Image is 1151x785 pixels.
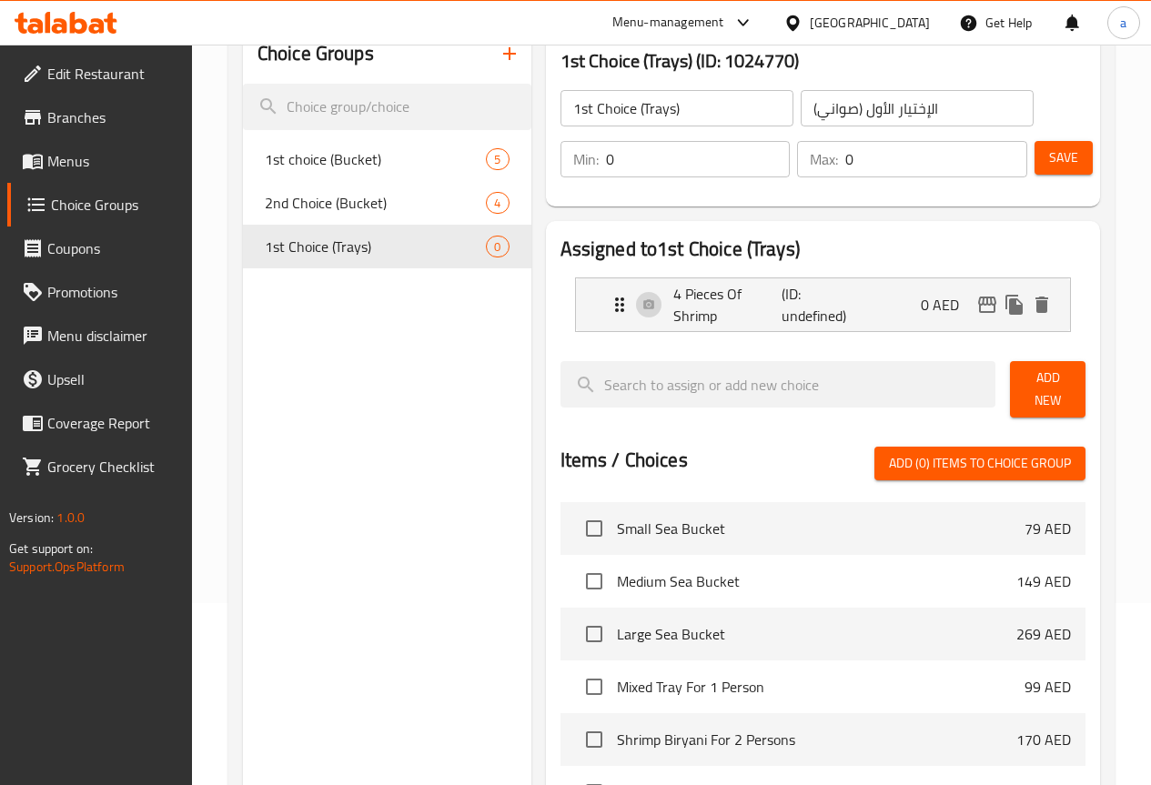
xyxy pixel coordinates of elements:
div: 1st Choice (Trays)0 [243,225,531,268]
span: Promotions [47,281,177,303]
a: Coverage Report [7,401,192,445]
a: Coupons [7,226,192,270]
span: Add New [1025,367,1071,412]
a: Branches [7,96,192,139]
p: Min: [573,148,599,170]
input: search [243,84,531,130]
div: Choices [486,236,509,257]
span: Grocery Checklist [47,456,177,478]
span: 0 [487,238,508,256]
a: Upsell [7,357,192,401]
span: Menus [47,150,177,172]
span: a [1120,13,1126,33]
p: 0 AED [921,294,974,316]
span: 4 [487,195,508,212]
span: 2nd Choice (Bucket) [265,192,487,214]
p: 170 AED [1016,729,1071,750]
h2: Choice Groups [257,40,374,67]
a: Menus [7,139,192,183]
input: search [560,361,996,408]
div: Choices [486,148,509,170]
div: Choices [486,192,509,214]
span: Version: [9,506,54,529]
span: Select choice [575,562,613,600]
p: Max: [810,148,838,170]
p: 99 AED [1025,676,1071,698]
span: Select choice [575,615,613,653]
span: 1.0.0 [56,506,85,529]
button: delete [1028,291,1055,318]
p: (ID: undefined) [782,283,854,327]
span: Mixed Tray For 1 Person [617,676,1025,698]
button: Add New [1010,361,1085,418]
p: 4 Pieces Of Shrimp [673,283,782,327]
span: Select choice [575,668,613,706]
a: Support.OpsPlatform [9,555,125,579]
button: Save [1035,141,1093,175]
span: Coverage Report [47,412,177,434]
span: 1st choice (Bucket) [265,148,487,170]
a: Grocery Checklist [7,445,192,488]
a: Promotions [7,270,192,314]
span: Large Sea Bucket [617,623,1016,645]
h2: Items / Choices [560,447,688,474]
span: Branches [47,106,177,128]
button: duplicate [1001,291,1028,318]
div: 2nd Choice (Bucket)4 [243,181,531,225]
span: Save [1049,146,1078,169]
span: Add (0) items to choice group [889,452,1071,475]
span: Upsell [47,368,177,390]
span: Small Sea Bucket [617,518,1025,539]
button: Add (0) items to choice group [874,447,1085,480]
div: 1st choice (Bucket)5 [243,137,531,181]
span: Choice Groups [51,194,177,216]
span: Shrimp Biryani For 2 Persons [617,729,1016,750]
div: [GEOGRAPHIC_DATA] [810,13,930,33]
p: 79 AED [1025,518,1071,539]
span: 5 [487,151,508,168]
li: Expand [560,270,1085,339]
a: Choice Groups [7,183,192,226]
span: Menu disclaimer [47,325,177,347]
span: Medium Sea Bucket [617,570,1016,592]
p: 269 AED [1016,623,1071,645]
div: Menu-management [612,12,724,34]
div: Expand [576,278,1070,331]
p: 149 AED [1016,570,1071,592]
button: edit [974,291,1001,318]
h2: Assigned to 1st Choice (Trays) [560,236,1085,263]
span: Select choice [575,509,613,548]
span: Coupons [47,237,177,259]
a: Menu disclaimer [7,314,192,357]
span: 1st Choice (Trays) [265,236,487,257]
span: Edit Restaurant [47,63,177,85]
span: Select choice [575,720,613,759]
span: Get support on: [9,537,93,560]
a: Edit Restaurant [7,52,192,96]
h3: 1st Choice (Trays) (ID: 1024770) [560,46,1085,75]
